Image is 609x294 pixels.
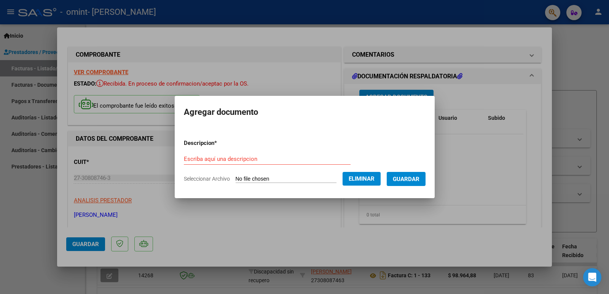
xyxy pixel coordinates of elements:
[184,176,230,182] span: Seleccionar Archivo
[184,139,257,148] p: Descripcion
[583,268,601,286] div: Open Intercom Messenger
[343,172,381,186] button: Eliminar
[387,172,426,186] button: Guardar
[184,105,426,119] h2: Agregar documento
[393,176,419,183] span: Guardar
[349,175,375,182] span: Eliminar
